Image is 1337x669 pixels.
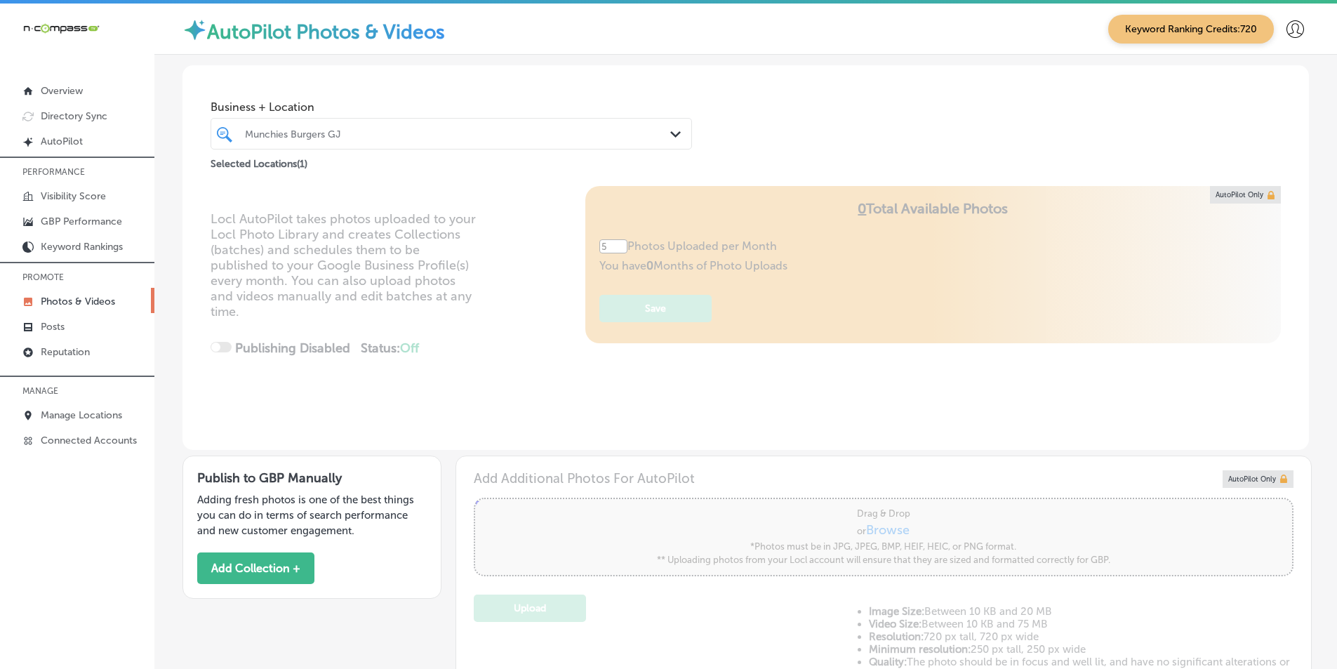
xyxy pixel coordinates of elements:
p: Manage Locations [41,409,122,421]
p: Selected Locations ( 1 ) [211,152,307,170]
button: Add Collection + [197,552,314,584]
p: Connected Accounts [41,435,137,446]
p: Adding fresh photos is one of the best things you can do in terms of search performance and new c... [197,492,427,538]
img: autopilot-icon [182,18,207,42]
label: AutoPilot Photos & Videos [207,20,445,44]
p: GBP Performance [41,216,122,227]
p: Posts [41,321,65,333]
p: AutoPilot [41,135,83,147]
img: 660ab0bf-5cc7-4cb8-ba1c-48b5ae0f18e60NCTV_CLogo_TV_Black_-500x88.png [22,22,100,35]
span: Business + Location [211,100,692,114]
p: Visibility Score [41,190,106,202]
span: Keyword Ranking Credits: 720 [1108,15,1274,44]
p: Reputation [41,346,90,358]
p: Directory Sync [41,110,107,122]
p: Overview [41,85,83,97]
h3: Publish to GBP Manually [197,470,427,486]
p: Keyword Rankings [41,241,123,253]
div: Munchies Burgers GJ [245,128,672,140]
p: Photos & Videos [41,296,115,307]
